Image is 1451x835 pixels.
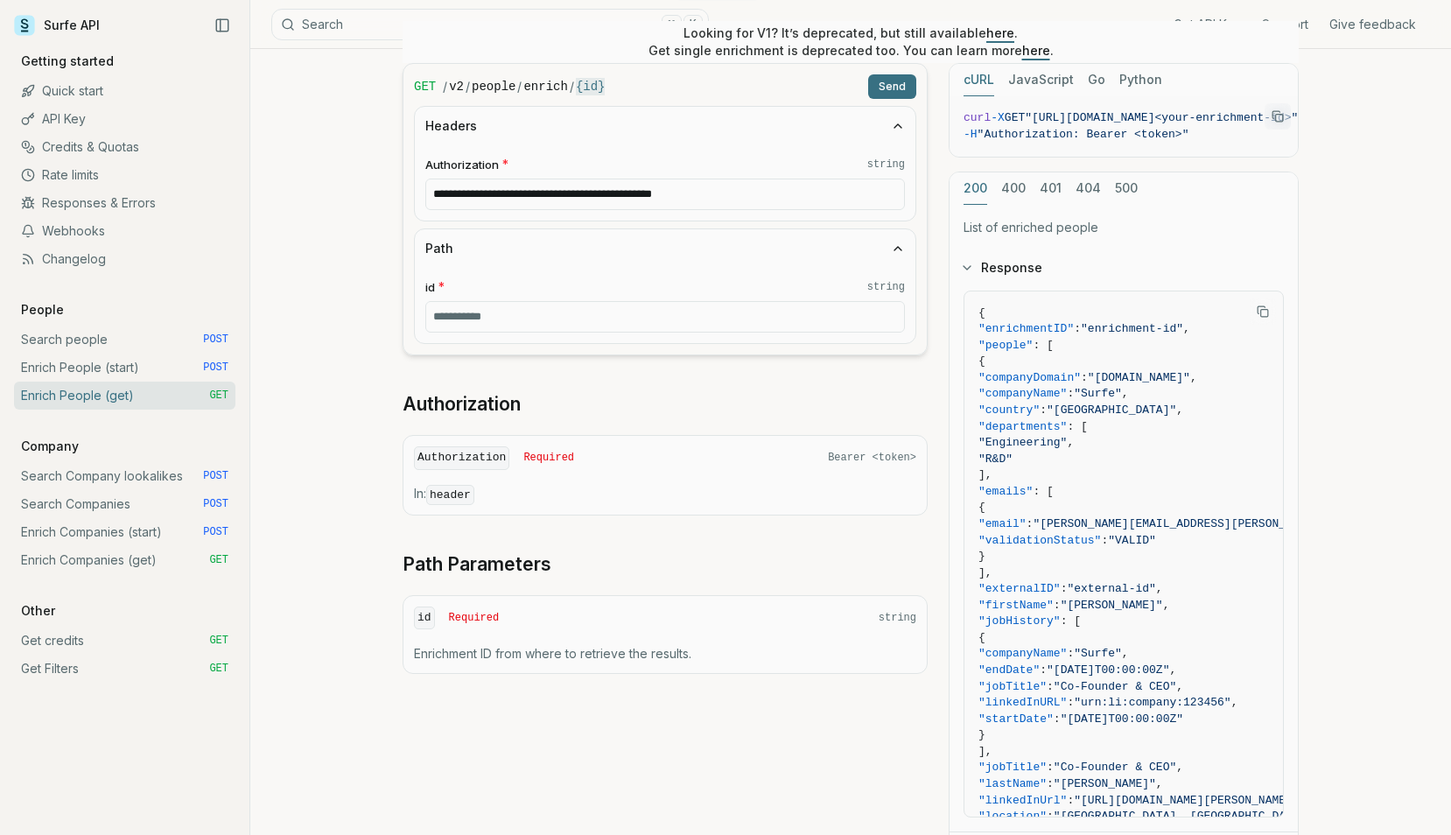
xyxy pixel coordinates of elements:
[978,777,1047,790] span: "lastName"
[1262,16,1308,33] a: Support
[1156,582,1163,595] span: ,
[978,599,1054,612] span: "firstName"
[991,111,1005,124] span: -X
[978,534,1101,547] span: "validationStatus"
[978,453,1013,466] span: "R&D"
[414,485,916,504] p: In:
[1067,582,1155,595] span: "external-id"
[978,647,1067,660] span: "companyName"
[1047,403,1176,417] span: "[GEOGRAPHIC_DATA]"
[1005,111,1025,124] span: GET
[950,245,1298,291] button: Response
[415,107,915,145] button: Headers
[14,217,235,245] a: Webhooks
[978,371,1081,384] span: "companyDomain"
[683,15,703,34] kbd: K
[950,291,1298,831] div: Response
[14,245,235,273] a: Changelog
[1054,712,1061,726] span: :
[978,663,1040,677] span: "endDate"
[1067,647,1074,660] span: :
[1156,777,1163,790] span: ,
[978,810,1047,823] span: "location"
[203,333,228,347] span: POST
[1176,761,1183,774] span: ,
[1074,387,1122,400] span: "Surfe"
[978,436,1067,449] span: "Engineering"
[1163,599,1170,612] span: ,
[978,354,985,368] span: {
[209,634,228,648] span: GET
[14,53,121,70] p: Getting started
[570,78,574,95] span: /
[1231,696,1238,709] span: ,
[978,322,1074,335] span: "enrichmentID"
[1122,387,1129,400] span: ,
[449,78,464,95] code: v2
[648,25,1054,60] p: Looking for V1? It’s deprecated, but still available . Get single enrichment is deprecated too. Y...
[1119,64,1162,96] button: Python
[14,77,235,105] a: Quick start
[209,389,228,403] span: GET
[14,546,235,574] a: Enrich Companies (get) GET
[1183,322,1190,335] span: ,
[978,339,1033,352] span: "people"
[978,614,1061,628] span: "jobHistory"
[964,219,1284,236] p: List of enriched people
[978,712,1054,726] span: "startDate"
[828,451,916,465] span: Bearer <token>
[1076,172,1101,205] button: 404
[1074,794,1299,807] span: "[URL][DOMAIN_NAME][PERSON_NAME]"
[1047,761,1054,774] span: :
[1265,103,1291,130] button: Copy Text
[1088,371,1190,384] span: "[DOMAIN_NAME]"
[978,517,1027,530] span: "email"
[1067,696,1074,709] span: :
[1001,172,1026,205] button: 400
[1169,663,1176,677] span: ,
[1047,663,1169,677] span: "[DATE]T00:00:00Z"
[1047,810,1054,823] span: :
[978,761,1047,774] span: "jobTitle"
[1040,172,1062,205] button: 401
[203,497,228,511] span: POST
[1174,16,1241,33] a: Get API Key
[14,12,100,39] a: Surfe API
[14,189,235,217] a: Responses & Errors
[414,645,916,663] p: Enrichment ID from where to retrieve the results.
[415,229,915,268] button: Path
[14,438,86,455] p: Company
[1033,485,1053,498] span: : [
[1054,599,1061,612] span: :
[964,172,987,205] button: 200
[1074,322,1081,335] span: :
[1061,614,1081,628] span: : [
[576,78,606,95] code: {id}
[203,469,228,483] span: POST
[978,582,1061,595] span: "externalID"
[14,602,62,620] p: Other
[14,133,235,161] a: Credits & Quotas
[1122,647,1129,660] span: ,
[978,387,1067,400] span: "companyName"
[1250,298,1276,325] button: Copy Text
[1061,712,1183,726] span: "[DATE]T00:00:00Z"
[978,794,1067,807] span: "linkedInUrl"
[449,611,500,625] span: Required
[1061,582,1068,595] span: :
[403,392,521,417] a: Authorization
[986,25,1014,40] a: here
[414,446,509,470] code: Authorization
[1054,810,1313,823] span: "[GEOGRAPHIC_DATA], [GEOGRAPHIC_DATA]"
[271,9,709,40] button: Search⌘K
[425,157,499,173] span: Authorization
[14,301,71,319] p: People
[1047,680,1054,693] span: :
[978,728,985,741] span: }
[14,627,235,655] a: Get credits GET
[14,518,235,546] a: Enrich Companies (start) POST
[14,655,235,683] a: Get Filters GET
[1022,43,1050,58] a: here
[1190,371,1197,384] span: ,
[523,451,574,465] span: Required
